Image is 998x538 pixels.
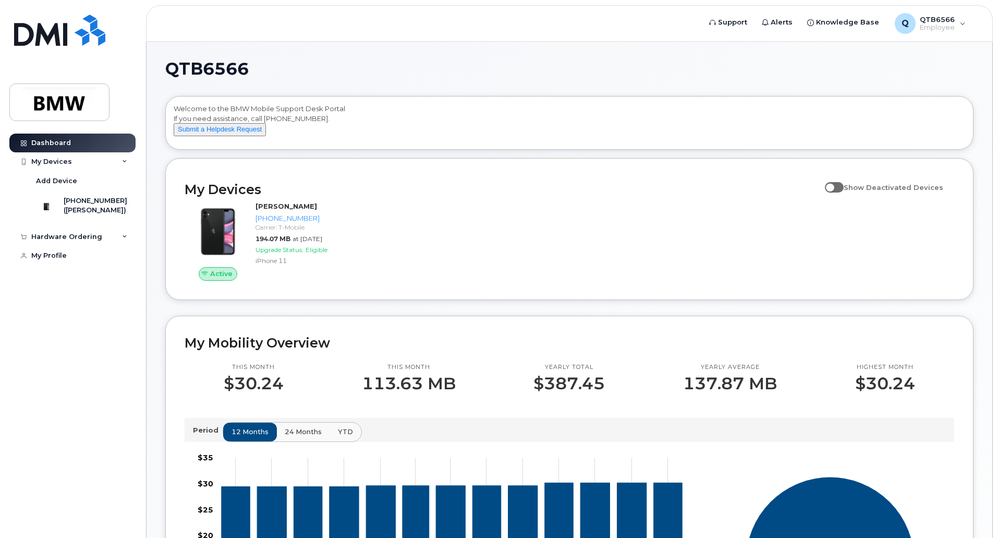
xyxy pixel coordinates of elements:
iframe: Messenger Launcher [953,493,990,530]
span: QTB6566 [165,61,249,77]
strong: [PERSON_NAME] [255,202,317,210]
p: This month [224,363,284,372]
h2: My Devices [185,182,820,197]
span: YTD [338,427,353,437]
tspan: $25 [198,505,213,514]
p: This month [362,363,456,372]
p: $30.24 [855,374,915,393]
p: Period [193,425,223,435]
div: iPhone 11 [255,256,363,265]
span: Show Deactivated Devices [844,183,943,192]
a: Submit a Helpdesk Request [174,125,266,133]
div: Welcome to the BMW Mobile Support Desk Portal If you need assistance, call [PHONE_NUMBER]. [174,104,965,146]
span: Upgrade Status: [255,246,303,254]
tspan: $35 [198,453,213,462]
p: $387.45 [533,374,605,393]
p: 113.63 MB [362,374,456,393]
p: Highest month [855,363,915,372]
a: Active[PERSON_NAME][PHONE_NUMBER]Carrier: T-Mobile194.07 MBat [DATE]Upgrade Status:EligibleiPhone 11 [185,201,368,281]
img: iPhone_11.jpg [193,207,243,257]
p: Yearly total [533,363,605,372]
button: Submit a Helpdesk Request [174,123,266,136]
span: at [DATE] [293,235,322,243]
span: 194.07 MB [255,235,290,243]
div: [PHONE_NUMBER] [255,213,363,223]
div: Carrier: T-Mobile [255,223,363,232]
span: 24 months [285,427,322,437]
h2: My Mobility Overview [185,335,954,351]
span: Eligible [306,246,327,254]
input: Show Deactivated Devices [825,177,833,186]
p: $30.24 [224,374,284,393]
p: 137.87 MB [683,374,777,393]
span: Active [210,269,233,279]
tspan: $30 [198,479,213,488]
p: Yearly average [683,363,777,372]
